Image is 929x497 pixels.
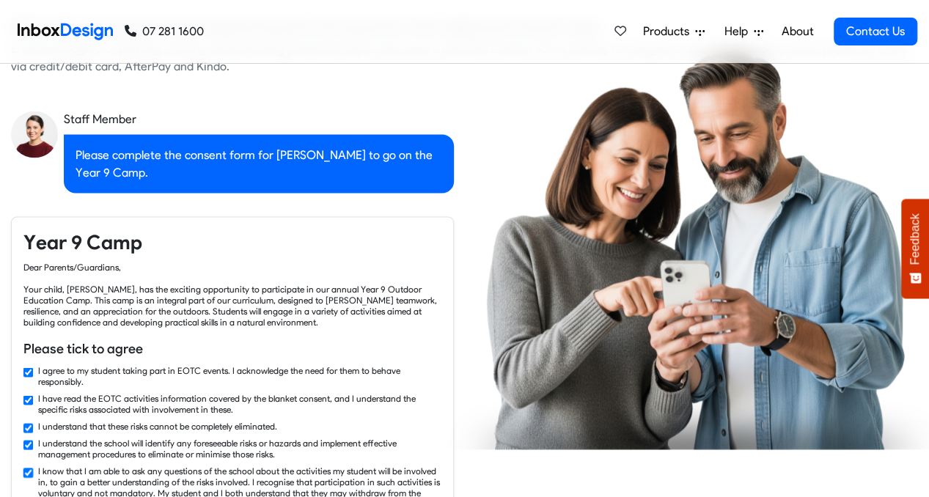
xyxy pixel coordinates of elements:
[38,392,441,414] label: I have read the EOTC activities information covered by the blanket consent, and I understand the ...
[23,261,441,327] div: Dear Parents/Guardians, Your child, [PERSON_NAME], has the exciting opportunity to participate in...
[38,364,441,386] label: I agree to my student taking part in EOTC events. I acknowledge the need for them to behave respo...
[64,134,454,193] div: Please complete the consent form for [PERSON_NAME] to go on the Year 9 Camp.
[901,199,929,298] button: Feedback - Show survey
[23,229,441,255] h4: Year 9 Camp
[834,18,917,45] a: Contact Us
[38,420,277,431] label: I understand that these risks cannot be completely eliminated.
[23,339,441,358] h6: Please tick to agree
[637,17,710,46] a: Products
[643,23,695,40] span: Products
[11,111,58,158] img: staff_avatar.png
[724,23,754,40] span: Help
[125,23,204,40] a: 07 281 1600
[777,17,818,46] a: About
[719,17,769,46] a: Help
[38,437,441,459] label: I understand the school will identify any foreseeable risks or hazards and implement effective ma...
[64,111,454,128] div: Staff Member
[908,213,922,265] span: Feedback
